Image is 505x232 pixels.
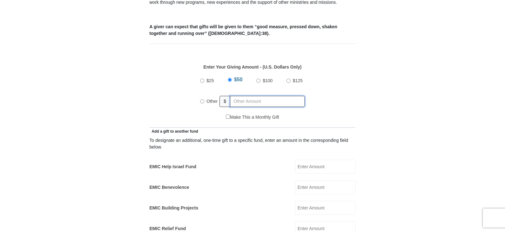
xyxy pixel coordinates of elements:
span: $125 [293,78,303,83]
span: $50 [234,77,243,82]
label: EMIC Benevolence [149,184,189,191]
input: Enter Amount [295,160,356,174]
input: Other Amount [230,96,305,107]
span: $ [220,96,230,107]
label: EMIC Building Projects [149,205,198,211]
div: To designate an additional, one-time gift to a specific fund, enter an amount in the correspondin... [149,137,356,150]
input: Enter Amount [295,180,356,194]
strong: Enter Your Giving Amount - (U.S. Dollars Only) [203,64,301,70]
input: Make This a Monthly Gift [226,115,230,119]
input: Enter Amount [295,201,356,215]
span: $25 [207,78,214,83]
label: Make This a Monthly Gift [226,114,279,121]
span: Other [207,99,218,104]
label: EMIC Relief Fund [149,225,186,232]
label: EMIC Help Israel Fund [149,163,196,170]
b: A giver can expect that gifts will be given to them “good measure, pressed down, shaken together ... [149,24,337,36]
span: Add a gift to another fund [149,129,198,134]
span: $100 [263,78,272,83]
